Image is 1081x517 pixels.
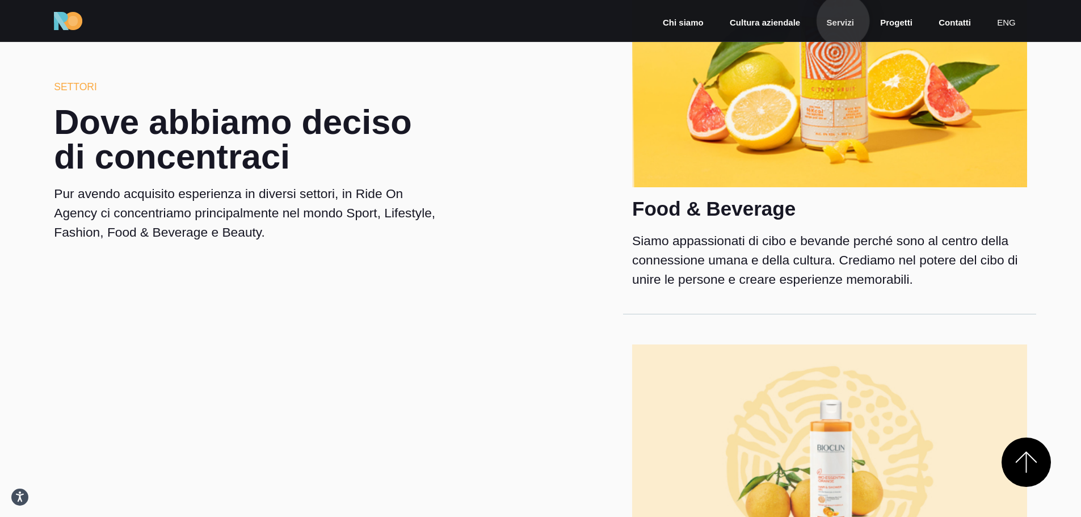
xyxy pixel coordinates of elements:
img: Ride On Agency [54,12,82,30]
p: Siamo appassionati di cibo e bevande perché sono al centro della connessione umana e della cultur... [632,231,1027,289]
h2: Dove abbiamo deciso di concentraci [54,104,449,174]
a: Chi siamo [662,16,705,30]
a: Servizi [826,16,855,30]
a: Progetti [879,16,914,30]
a: eng [996,16,1017,30]
p: Pur avendo acquisito esperienza in diversi settori, in Ride On Agency ci concentriamo principalme... [54,184,449,242]
a: Cultura aziendale [729,16,801,30]
h4: Food & Beverage [632,197,1027,221]
a: Contatti [937,16,972,30]
h6: Settori [54,79,449,94]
